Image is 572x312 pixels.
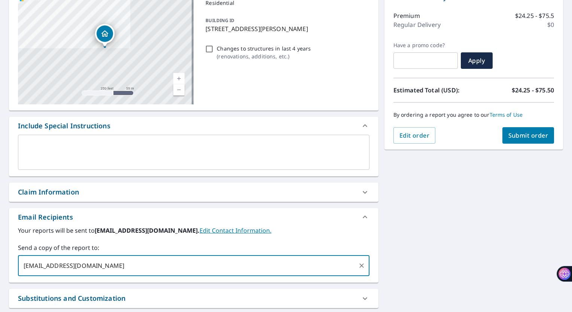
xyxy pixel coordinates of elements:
span: Edit order [399,131,430,140]
div: Email Recipients [9,208,378,226]
p: Changes to structures in last 4 years [217,45,311,52]
div: Substitutions and Customization [9,289,378,308]
div: Dropped pin, building 1, Residential property, 611 Ash St Seymour, IN 47274 [95,24,115,47]
div: Include Special Instructions [9,117,378,135]
p: ( renovations, additions, etc. ) [217,52,311,60]
label: Have a promo code? [393,42,458,49]
div: Claim Information [9,183,378,202]
div: Email Recipients [18,212,73,222]
span: Apply [467,56,487,65]
p: By ordering a report you agree to our [393,111,554,118]
p: [STREET_ADDRESS][PERSON_NAME] [206,24,366,33]
span: Submit order [508,131,548,140]
button: Clear [356,260,367,271]
label: Your reports will be sent to [18,226,369,235]
button: Edit order [393,127,436,144]
label: Send a copy of the report to: [18,243,369,252]
p: $24.25 - $75.50 [512,86,554,95]
div: Include Special Instructions [18,121,110,131]
a: Current Level 17, Zoom In [173,73,185,84]
p: Premium [393,11,420,20]
div: Claim Information [18,187,79,197]
button: Submit order [502,127,554,144]
p: Estimated Total (USD): [393,86,474,95]
p: $24.25 - $75.5 [515,11,554,20]
a: Current Level 17, Zoom Out [173,84,185,95]
button: Apply [461,52,493,69]
p: Regular Delivery [393,20,441,29]
a: Terms of Use [490,111,523,118]
b: [EMAIL_ADDRESS][DOMAIN_NAME]. [95,226,200,235]
p: $0 [547,20,554,29]
a: EditContactInfo [200,226,271,235]
div: Substitutions and Customization [18,293,125,303]
p: BUILDING ID [206,17,234,24]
